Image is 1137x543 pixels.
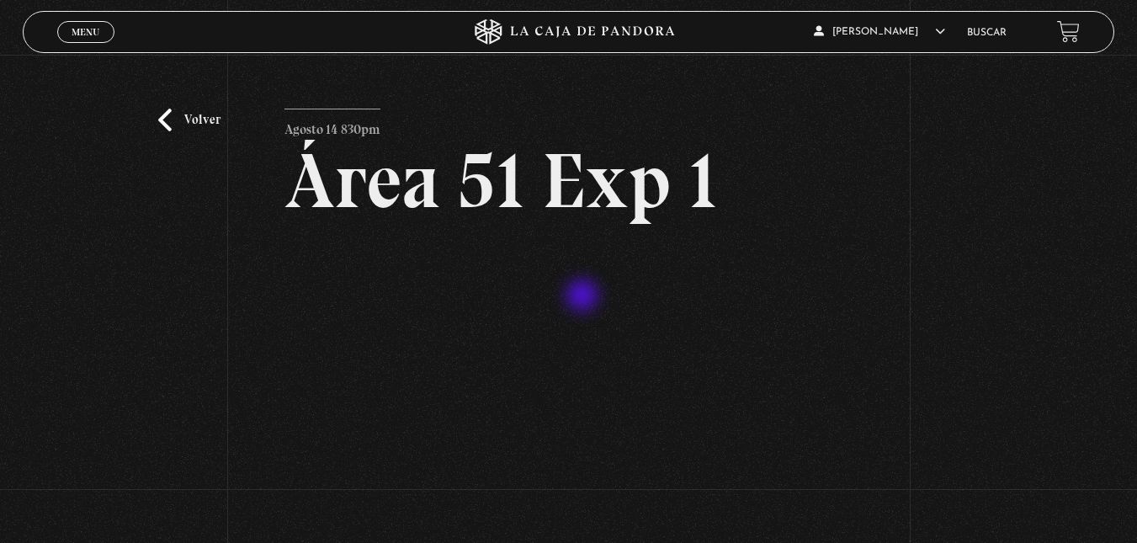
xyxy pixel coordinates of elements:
[967,28,1007,38] a: Buscar
[284,109,380,142] p: Agosto 14 830pm
[814,27,945,37] span: [PERSON_NAME]
[284,142,852,220] h2: Área 51 Exp 1
[1057,20,1080,43] a: View your shopping cart
[72,27,99,37] span: Menu
[158,109,220,131] a: Volver
[66,41,105,53] span: Cerrar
